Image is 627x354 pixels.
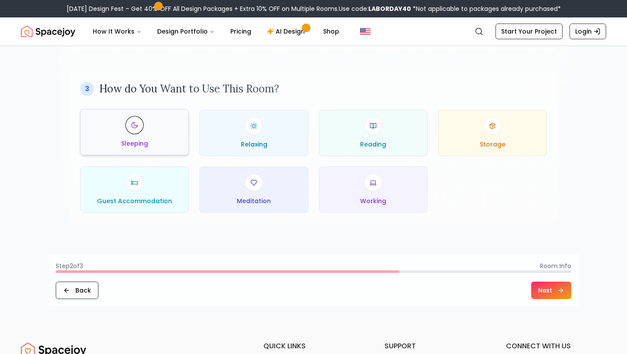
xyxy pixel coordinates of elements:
[360,197,386,205] span: Working
[438,110,547,156] button: Storage
[80,167,189,213] button: Guest Accommodation
[368,4,411,13] b: LABORDAY40
[21,17,606,45] nav: Global
[531,282,571,299] button: Next
[316,23,346,40] a: Shop
[97,197,172,205] span: Guest Accommodation
[223,23,258,40] a: Pricing
[56,262,83,270] span: Step 2 of 3
[67,4,561,13] div: [DATE] Design Fest – Get 40% OFF All Design Packages + Extra 10% OFF on Multiple Rooms.
[360,140,386,149] span: Reading
[199,110,308,156] button: Relaxing
[80,82,94,96] div: 3
[540,262,571,270] span: Room Info
[86,23,148,40] button: How It Works
[496,24,563,39] a: Start Your Project
[263,341,364,351] h6: quick links
[121,139,148,148] span: Sleeping
[506,341,606,351] h6: connect with us
[480,140,506,149] span: Storage
[150,23,222,40] button: Design Portfolio
[360,26,371,37] img: United States
[570,24,606,39] a: Login
[199,167,308,213] button: Meditation
[260,23,314,40] a: AI Design
[319,110,428,156] button: Reading
[56,282,98,299] button: Back
[384,341,485,351] h6: support
[411,4,561,13] span: *Not applicable to packages already purchased*
[99,82,279,96] h3: How do You Want to Use This Room?
[80,109,189,155] button: Sleeping
[241,140,267,149] span: Relaxing
[319,167,428,213] button: Working
[21,23,75,40] a: Spacejoy
[237,197,271,205] span: Meditation
[21,23,75,40] img: Spacejoy Logo
[339,4,411,13] span: Use code:
[86,23,346,40] nav: Main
